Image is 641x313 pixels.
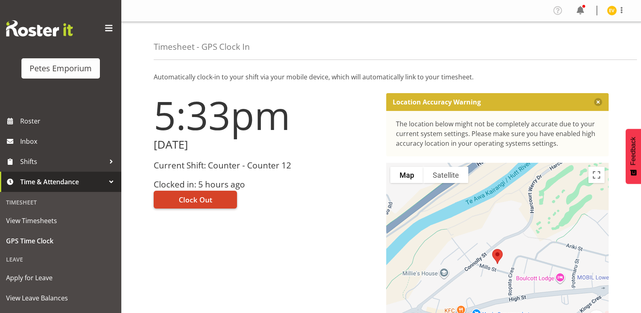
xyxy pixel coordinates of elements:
div: Timesheet [2,194,119,211]
a: GPS Time Clock [2,231,119,251]
span: Shifts [20,155,105,168]
a: View Timesheets [2,211,119,231]
div: Leave [2,251,119,268]
span: Apply for Leave [6,272,115,284]
button: Feedback - Show survey [626,129,641,184]
span: Time & Attendance [20,176,105,188]
button: Show street map [390,167,423,183]
span: Inbox [20,135,117,147]
h3: Current Shift: Counter - Counter 12 [154,161,377,170]
h2: [DATE] [154,138,377,151]
div: Petes Emporium [30,62,92,75]
a: View Leave Balances [2,288,119,308]
button: Toggle fullscreen view [588,167,605,183]
h3: Clocked in: 5 hours ago [154,180,377,189]
p: Automatically clock-in to your shift via your mobile device, which will automatically link to you... [154,72,609,82]
span: Roster [20,115,117,127]
div: The location below might not be completely accurate due to your current system settings. Please m... [396,119,599,148]
span: Feedback [630,137,637,165]
img: eva-vailini10223.jpg [607,6,617,15]
p: Location Accuracy Warning [393,98,481,106]
span: GPS Time Clock [6,235,115,247]
h1: 5:33pm [154,93,377,137]
span: View Leave Balances [6,292,115,304]
h4: Timesheet - GPS Clock In [154,42,250,51]
img: Rosterit website logo [6,20,73,36]
button: Close message [594,98,602,106]
button: Clock Out [154,191,237,209]
span: Clock Out [179,194,212,205]
a: Apply for Leave [2,268,119,288]
button: Show satellite imagery [423,167,468,183]
span: View Timesheets [6,215,115,227]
